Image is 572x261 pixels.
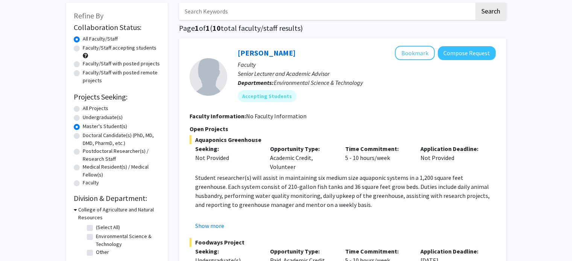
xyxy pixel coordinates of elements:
[238,90,296,102] mat-chip: Accepting Students
[475,3,506,20] button: Search
[246,112,306,120] span: No Faculty Information
[238,60,496,69] p: Faculty
[190,238,496,247] span: Foodways Project
[238,69,496,78] p: Senior Lecturer and Academic Advisor
[74,23,160,32] h2: Collaboration Status:
[83,35,118,43] label: All Faculty/Staff
[83,163,160,179] label: Medical Resident(s) / Medical Fellow(s)
[270,144,334,153] p: Opportunity Type:
[420,247,484,256] p: Application Deadline:
[195,247,259,256] p: Seeking:
[212,23,221,33] span: 10
[83,122,127,130] label: Master's Student(s)
[96,248,109,256] label: Other
[206,23,210,33] span: 1
[415,144,490,171] div: Not Provided
[238,79,274,86] b: Departments:
[83,44,156,52] label: Faculty/Staff accepting students
[195,144,259,153] p: Seeking:
[83,179,99,187] label: Faculty
[83,147,160,163] label: Postdoctoral Researcher(s) / Research Staff
[420,144,484,153] p: Application Deadline:
[83,69,160,84] label: Faculty/Staff with posted remote projects
[345,247,409,256] p: Time Commitment:
[195,173,496,209] p: Student researcher(s) will assist in maintaining six medium size aquaponic systems in a 1,200 squ...
[179,24,506,33] h1: Page of ( total faculty/staff results)
[340,144,415,171] div: 5 - 10 hours/week
[74,11,103,20] span: Refine By
[83,60,160,68] label: Faculty/Staff with posted projects
[83,113,123,121] label: Undergraduate(s)
[345,144,409,153] p: Time Commitment:
[78,206,160,222] h3: College of Agriculture and Natural Resources
[195,221,224,230] button: Show more
[83,131,160,147] label: Doctoral Candidate(s) (PhD, MD, DMD, PharmD, etc.)
[6,227,32,255] iframe: Chat
[74,92,160,101] h2: Projects Seeking:
[74,194,160,203] h2: Division & Department:
[395,46,435,60] button: Add Jose-Luis Izursa to Bookmarks
[264,144,340,171] div: Academic Credit, Volunteer
[179,3,474,20] input: Search Keywords
[238,48,296,57] a: [PERSON_NAME]
[195,23,199,33] span: 1
[190,124,496,133] p: Open Projects
[96,232,158,248] label: Environmental Science & Technology
[274,79,363,86] span: Environmental Science & Technology
[96,223,120,231] label: (Select All)
[195,153,259,162] div: Not Provided
[190,135,496,144] span: Aquaponics Greenhouse
[190,112,246,120] b: Faculty Information:
[270,247,334,256] p: Opportunity Type:
[438,46,496,60] button: Compose Request to Jose-Luis Izursa
[83,104,108,112] label: All Projects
